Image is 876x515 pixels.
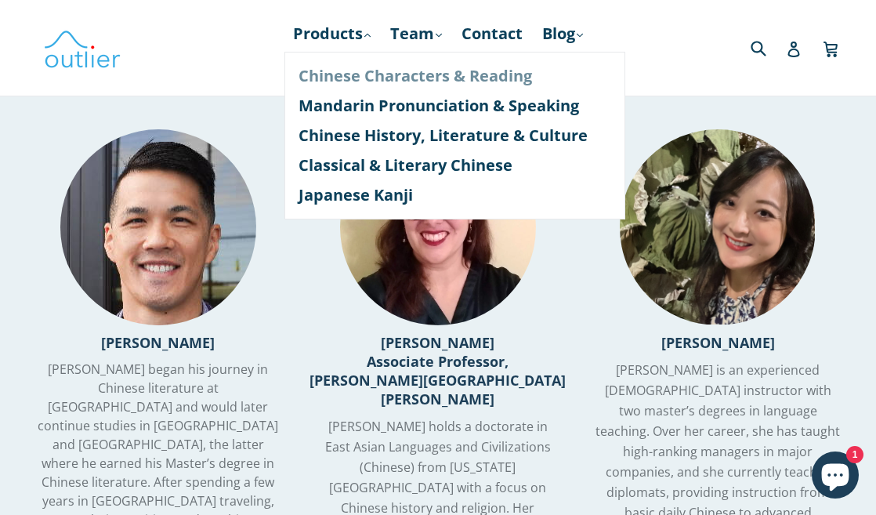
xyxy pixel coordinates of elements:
[30,333,286,352] h3: [PERSON_NAME]
[285,20,378,48] a: Products
[807,452,863,502] inbox-online-store-chat: Shopify online store chat
[299,91,611,121] a: Mandarin Pronunciation & Speaking
[299,180,611,210] a: Japanese Kanji
[747,31,790,63] input: Search
[299,121,611,151] a: Chinese History, Literature & Culture
[309,333,566,408] h3: [PERSON_NAME] Associate Professor, [PERSON_NAME][GEOGRAPHIC_DATA][PERSON_NAME]
[43,25,121,71] img: Outlier Linguistics
[534,20,591,48] a: Blog
[590,333,846,352] h3: [PERSON_NAME]
[382,20,450,48] a: Team
[299,61,611,91] a: Chinese Characters & Reading
[454,20,530,48] a: Contact
[430,48,545,76] a: Course Login
[331,48,426,76] a: Resources
[299,151,611,180] a: Classical & Literary Chinese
